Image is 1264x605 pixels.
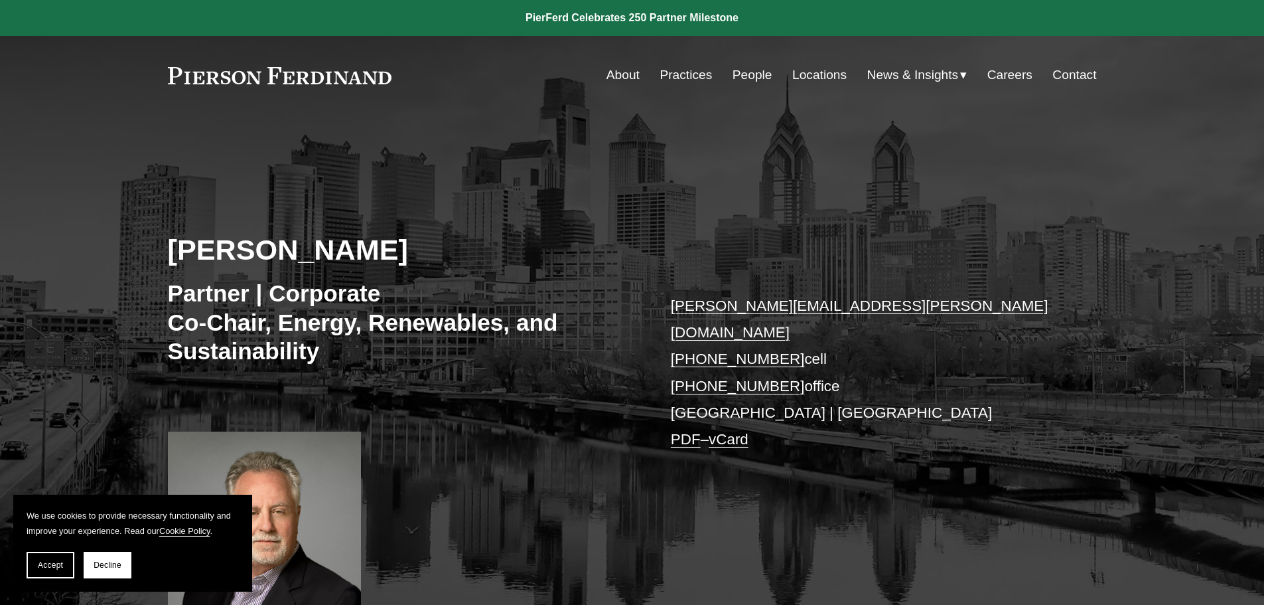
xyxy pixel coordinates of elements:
[987,62,1032,88] a: Careers
[867,62,967,88] a: folder dropdown
[1052,62,1096,88] a: Contact
[27,508,239,539] p: We use cookies to provide necessary functionality and improve your experience. Read our .
[94,561,121,570] span: Decline
[38,561,63,570] span: Accept
[159,526,210,536] a: Cookie Policy
[733,62,772,88] a: People
[709,431,748,448] a: vCard
[792,62,847,88] a: Locations
[671,378,805,394] a: [PHONE_NUMBER]
[13,495,252,592] section: Cookie banner
[867,64,959,87] span: News & Insights
[168,279,632,366] h3: Partner | Corporate Co-Chair, Energy, Renewables, and Sustainability
[606,62,640,88] a: About
[671,293,1058,454] p: cell office [GEOGRAPHIC_DATA] | [GEOGRAPHIC_DATA] –
[27,552,74,578] button: Accept
[671,298,1048,341] a: [PERSON_NAME][EMAIL_ADDRESS][PERSON_NAME][DOMAIN_NAME]
[168,232,632,267] h2: [PERSON_NAME]
[84,552,131,578] button: Decline
[660,62,712,88] a: Practices
[671,351,805,367] a: [PHONE_NUMBER]
[671,431,701,448] a: PDF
